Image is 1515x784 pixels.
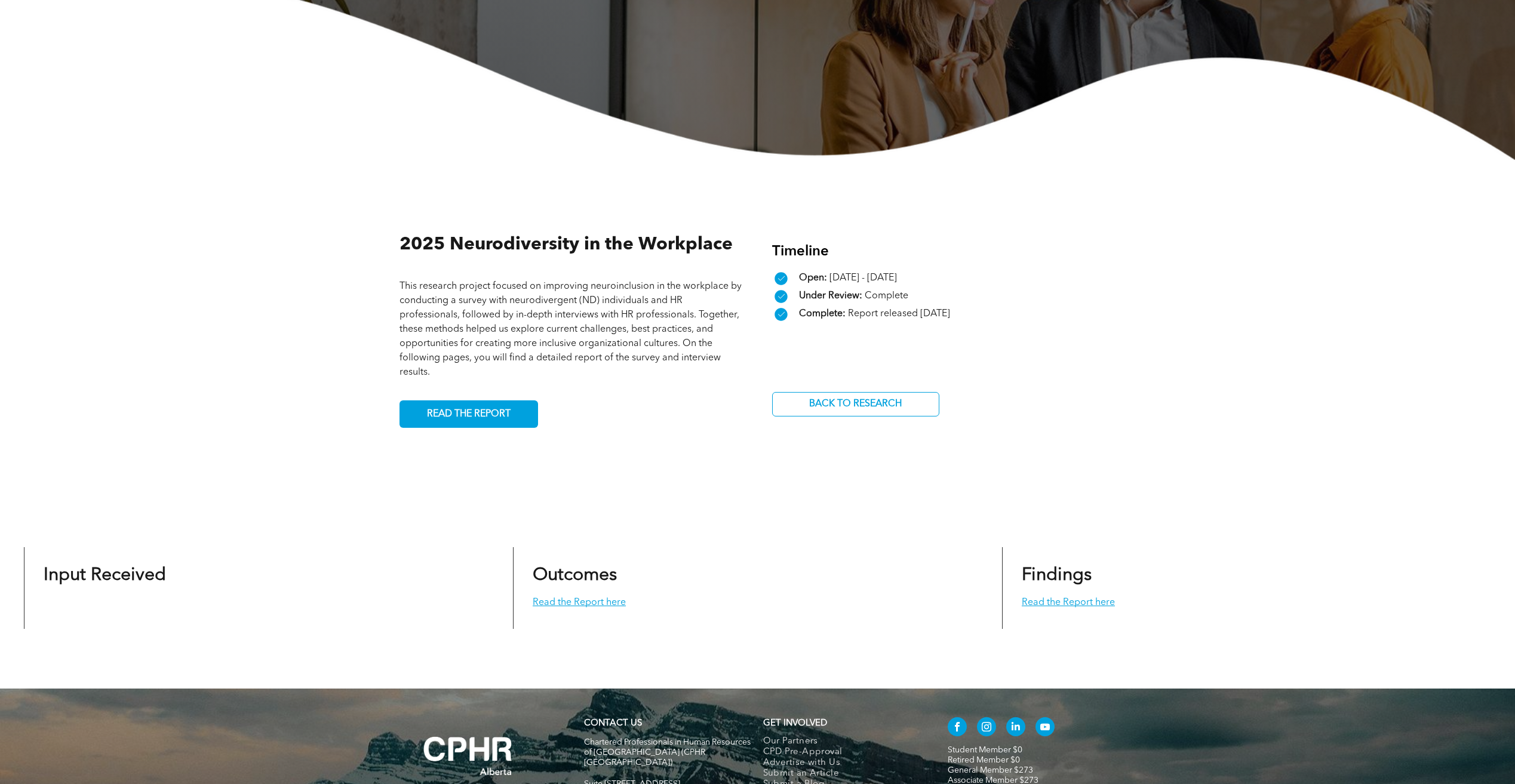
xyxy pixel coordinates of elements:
a: youtube [1035,717,1055,739]
span: Open: [799,273,827,283]
span: This research project focused on improving neuroinclusion in the workplace by conducting a survey... [400,282,742,377]
a: facebook [948,717,967,739]
span: [DATE] - [DATE] [829,273,897,283]
span: Complete: [799,309,846,319]
a: Read the Report here [533,598,626,607]
a: CPD Pre-Approval [763,747,923,758]
span: Complete [865,291,908,301]
a: Our Partners [763,736,923,747]
span: Input Received [44,566,166,584]
span: Outcomes [533,566,617,584]
span: Under Review: [799,291,862,301]
a: BACK TO RESEARCH [772,392,939,416]
span: 2025 Neurodiversity in the Workplace [400,236,733,254]
a: Advertise with Us [763,758,923,768]
span: Report released [DATE] [848,309,950,319]
a: Submit an Article [763,768,923,779]
a: linkedin [1006,717,1025,739]
span: Findings [1022,566,1092,584]
a: General Member $273 [948,766,1033,774]
a: instagram [977,717,996,739]
a: READ THE REPORT [400,400,538,428]
span: Timeline [772,245,829,259]
span: BACK TO RESEARCH [805,393,906,416]
a: Read the Report here [1022,598,1115,607]
a: Retired Member $0 [948,756,1020,764]
span: Chartered Professionals in Human Resources of [GEOGRAPHIC_DATA] (CPHR [GEOGRAPHIC_DATA]) [584,738,751,767]
a: Student Member $0 [948,746,1022,754]
a: CONTACT US [584,719,642,728]
span: GET INVOLVED [763,719,827,728]
span: READ THE REPORT [423,403,515,426]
